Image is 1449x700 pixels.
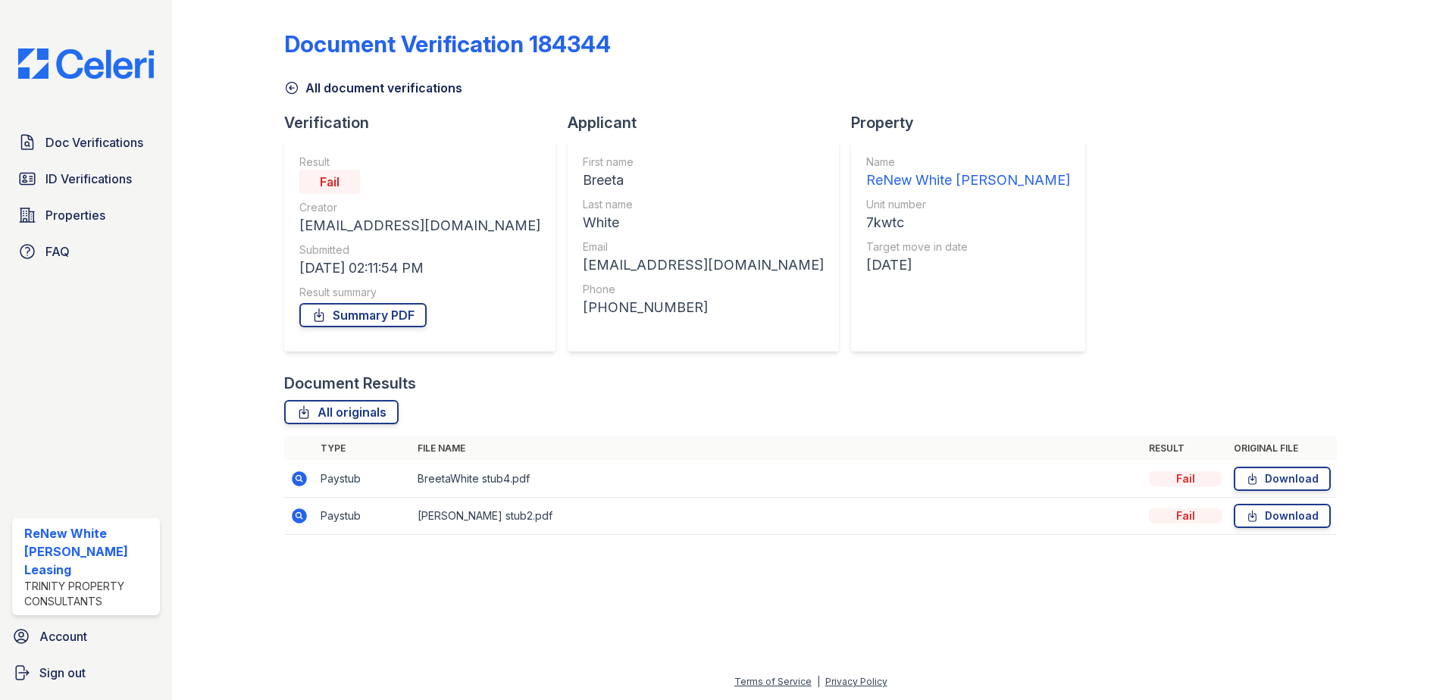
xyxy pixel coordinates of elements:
div: Breeta [583,170,824,191]
div: Creator [299,200,540,215]
a: Privacy Policy [825,676,887,687]
span: Properties [45,206,105,224]
div: White [583,212,824,233]
div: ReNew White [PERSON_NAME] Leasing [24,524,154,579]
div: Submitted [299,242,540,258]
div: Result [299,155,540,170]
div: Fail [299,170,360,194]
div: First name [583,155,824,170]
div: Fail [1149,471,1222,486]
th: Result [1143,436,1228,461]
div: Email [583,239,824,255]
a: All originals [284,400,399,424]
a: ID Verifications [12,164,160,194]
a: Properties [12,200,160,230]
div: [PHONE_NUMBER] [583,297,824,318]
span: FAQ [45,242,70,261]
td: Paystub [315,461,412,498]
a: Name ReNew White [PERSON_NAME] [866,155,1070,191]
div: Document Verification 184344 [284,30,611,58]
div: Last name [583,197,824,212]
div: ReNew White [PERSON_NAME] [866,170,1070,191]
a: Sign out [6,658,166,688]
th: Original file [1228,436,1337,461]
a: Download [1234,504,1331,528]
span: Sign out [39,664,86,682]
td: Paystub [315,498,412,535]
div: Unit number [866,197,1070,212]
span: ID Verifications [45,170,132,188]
div: Phone [583,282,824,297]
a: Summary PDF [299,303,427,327]
div: Result summary [299,285,540,300]
div: [EMAIL_ADDRESS][DOMAIN_NAME] [299,215,540,236]
a: Account [6,621,166,652]
a: FAQ [12,236,160,267]
th: Type [315,436,412,461]
div: Verification [284,112,568,133]
a: Terms of Service [734,676,812,687]
div: Name [866,155,1070,170]
div: [DATE] 02:11:54 PM [299,258,540,279]
span: Doc Verifications [45,133,143,152]
div: Target move in date [866,239,1070,255]
span: Account [39,627,87,645]
div: 7kwtc [866,212,1070,233]
a: Download [1234,467,1331,491]
div: Property [851,112,1097,133]
a: All document verifications [284,79,462,97]
img: CE_Logo_Blue-a8612792a0a2168367f1c8372b55b34899dd931a85d93a1a3d3e32e68fde9ad4.png [6,48,166,79]
div: Fail [1149,508,1222,523]
a: Doc Verifications [12,127,160,158]
div: [DATE] [866,255,1070,276]
div: [EMAIL_ADDRESS][DOMAIN_NAME] [583,255,824,276]
div: Document Results [284,373,416,394]
div: Trinity Property Consultants [24,579,154,609]
th: File name [412,436,1143,461]
div: | [817,676,820,687]
td: [PERSON_NAME] stub2.pdf [412,498,1143,535]
div: Applicant [568,112,851,133]
td: BreetaWhite stub4.pdf [412,461,1143,498]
